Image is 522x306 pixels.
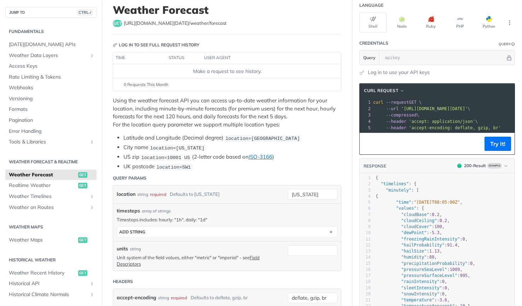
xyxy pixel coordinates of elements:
div: 18 [360,279,371,285]
a: Access Keys [5,61,97,72]
a: Tools & LibrariesShow subpages for Tools & Libraries [5,137,97,147]
span: Webhooks [9,84,95,91]
button: Query [360,51,379,65]
span: --compressed [386,113,417,118]
span: "pressureSurfaceLevel" [401,273,457,278]
span: get [78,172,87,178]
span: 5.3 [432,230,440,235]
a: Formats [5,104,97,115]
div: 2 [360,181,371,187]
h2: Weather Forecast & realtime [5,159,97,165]
span: cURL Request [364,87,398,94]
span: 0.2 [440,218,447,223]
div: string [137,189,148,199]
span: : , [376,273,470,278]
span: 1.13 [429,249,440,254]
li: City name [123,143,341,152]
div: string [130,246,141,252]
span: : [ [376,188,419,193]
div: 5 [360,125,372,131]
span: \ [373,106,470,111]
div: 15 [360,261,371,267]
th: status [166,52,202,64]
button: 200200-ResultExample [454,162,511,169]
span: : , [376,230,442,235]
button: Node [388,12,416,33]
span: Formats [9,106,95,113]
span: https://api.tomorrow.io/v4/weather/forecast [124,20,227,27]
a: Error Handling [5,126,97,137]
span: : , [376,291,447,296]
span: "hailProbability" [401,243,445,248]
span: --request [386,100,409,105]
input: apikey [381,51,505,65]
a: Realtime Weatherget [5,180,97,191]
a: Weather Data LayersShow subpages for Weather Data Layers [5,50,97,61]
button: Python [475,12,503,33]
a: Field Descriptors [117,255,260,267]
h1: Weather Forecast [113,4,341,16]
a: Versioning [5,93,97,104]
span: \ [373,113,419,118]
span: - [437,297,439,302]
span: Example [487,163,502,169]
span: "humidity" [401,255,427,260]
span: [DATE][DOMAIN_NAME] APIs [9,41,95,48]
div: required [150,189,166,199]
div: Credentials [359,40,388,46]
i: Information [511,42,515,46]
li: US zip (2-letter code based on ) [123,153,341,161]
span: "[DATE]T08:05:00Z" [414,200,460,205]
span: "time" [396,200,411,205]
span: Rate Limiting & Tokens [9,74,95,81]
span: "precipitationProbability" [401,261,468,266]
button: Ruby [417,12,445,33]
span: 'accept-encoding: deflate, gzip, br' [409,125,501,130]
span: 0.2 [432,212,440,217]
div: Defaults to [US_STATE] [170,189,220,199]
span: 995 [460,273,468,278]
div: required [171,293,187,303]
button: Show subpages for Weather Timelines [89,194,95,199]
span: "temperature" [401,297,434,302]
button: Show subpages for Historical API [89,281,95,287]
a: Pagination [5,115,97,126]
a: [DATE][DOMAIN_NAME] APIs [5,39,97,50]
span: get [78,183,87,188]
span: Realtime Weather [9,182,76,189]
span: : , [376,261,475,266]
a: Webhooks [5,83,97,93]
span: location=10001 US [141,155,190,160]
a: Historical Climate NormalsShow subpages for Historical Climate Normals [5,289,97,300]
div: 21 [360,297,371,303]
span: --header [386,125,406,130]
span: location=[GEOGRAPHIC_DATA] [225,136,300,141]
span: Weather Timelines [9,193,87,200]
svg: More ellipsis [506,19,513,26]
span: Pagination [9,117,95,124]
span: get [78,270,87,276]
span: 0 [463,237,465,242]
div: Query Params [113,175,146,181]
span: : , [376,285,450,290]
button: cURL Request [361,87,407,94]
span: { [376,194,378,199]
div: 1 [360,99,372,106]
div: 1 [360,175,371,181]
span: CTRL-/ [77,10,93,15]
a: Weather Mapsget [5,235,97,245]
span: "snowIntensity" [401,291,439,296]
button: Show subpages for Weather on Routes [89,205,95,210]
span: location=SW1 [156,164,191,170]
span: 0 [470,261,472,266]
div: 14 [360,254,371,260]
div: 4 [360,118,372,125]
div: 16 [360,267,371,273]
a: Historical APIShow subpages for Historical API [5,278,97,289]
div: 10 [360,230,371,236]
span: Query [363,55,376,61]
a: ISO-3166 [249,153,272,160]
span: 0 Requests This Month [124,81,168,88]
span: "freezingRainIntensity" [401,237,460,242]
button: RESPONSE [363,163,387,170]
